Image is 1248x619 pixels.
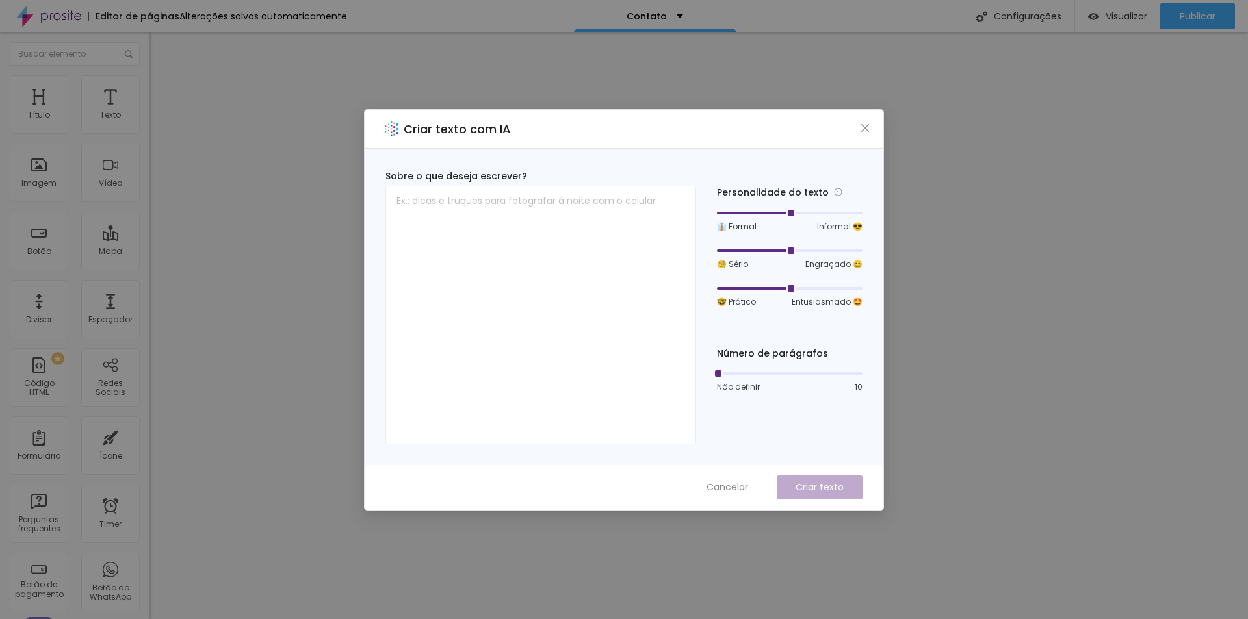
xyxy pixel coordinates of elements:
div: Imagem [21,179,57,188]
div: Código HTML [13,379,64,398]
button: Publicar [1160,3,1235,29]
div: Perguntas frequentes [13,515,64,534]
h2: Criar texto com IA [404,120,511,138]
p: Contato [627,12,667,21]
button: Cancelar [694,475,761,499]
div: Formulário [18,451,60,461]
div: Sobre o que deseja escrever? [385,170,696,183]
div: Timer [99,520,122,529]
div: Redes Sociais [84,379,136,398]
div: Alterações salvas automaticamente [179,12,347,21]
button: Criar texto [777,475,863,499]
span: Entusiasmado 🤩 [792,296,863,308]
div: Título [28,110,50,120]
div: Mapa [99,247,122,256]
div: Texto [100,110,121,120]
div: Vídeo [99,179,122,188]
input: Buscar elemento [10,42,140,66]
div: Botão de pagamento [13,580,64,599]
span: close [860,123,870,133]
span: Visualizar [1106,11,1147,21]
div: Personalidade do texto [717,185,863,200]
div: Ícone [99,451,122,461]
button: Visualizar [1075,3,1160,29]
span: Informal 😎 [817,221,863,233]
div: Botão do WhatsApp [84,583,136,602]
span: Não definir [717,381,760,393]
div: Divisor [26,315,52,324]
div: Espaçador [88,315,133,324]
img: Icone [125,50,133,58]
div: Número de parágrafos [717,347,863,360]
span: 10 [855,381,863,393]
iframe: Editor [149,32,1248,619]
span: 👔 Formal [717,221,757,233]
span: Publicar [1180,11,1215,21]
div: Editor de páginas [88,12,179,21]
span: Engraçado 😄 [805,259,863,270]
img: Icone [976,11,987,22]
span: Cancelar [707,481,748,494]
button: Close [859,121,872,134]
img: view-1.svg [1088,11,1099,22]
div: Botão [27,247,51,256]
span: 🤓 Prático [717,296,756,308]
span: 🧐 Sério [717,259,748,270]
